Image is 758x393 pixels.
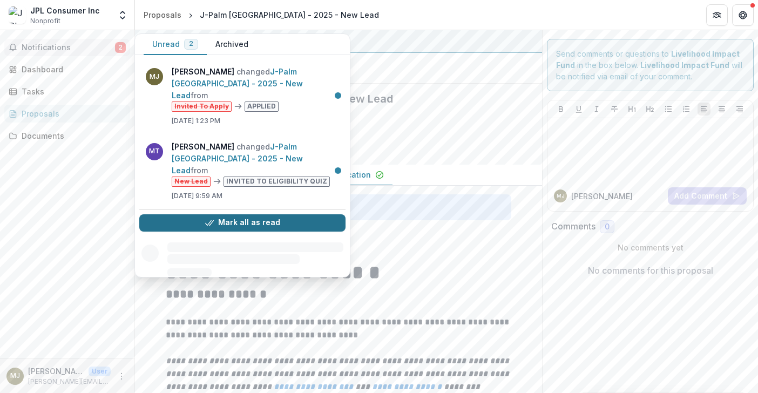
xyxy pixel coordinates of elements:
[640,60,729,70] strong: Livelihood Impact Fund
[551,242,749,253] p: No comments yet
[733,103,746,116] button: Align Right
[139,7,383,23] nav: breadcrumb
[557,193,565,199] div: Mahmud Johnson
[588,264,713,277] p: No comments for this proposal
[89,367,111,376] p: User
[662,103,675,116] button: Bullet List
[547,39,754,91] div: Send comments or questions to in the box below. will be notified via email of your comment.
[551,221,595,232] h2: Comments
[139,7,186,23] a: Proposals
[28,365,84,377] p: [PERSON_NAME]
[572,103,585,116] button: Underline
[4,83,130,100] a: Tasks
[668,187,747,205] button: Add Comment
[732,4,754,26] button: Get Help
[115,4,130,26] button: Open entity switcher
[30,16,60,26] span: Nonprofit
[706,4,728,26] button: Partners
[172,141,339,187] p: changed from
[4,39,130,56] button: Notifications2
[4,60,130,78] a: Dashboard
[4,105,130,123] a: Proposals
[554,103,567,116] button: Bold
[30,5,100,16] div: JPL Consumer Inc
[4,127,130,145] a: Documents
[9,6,26,24] img: JPL Consumer Inc
[189,40,193,48] span: 2
[571,191,633,202] p: [PERSON_NAME]
[144,34,207,55] button: Unread
[590,103,603,116] button: Italicize
[22,43,115,52] span: Notifications
[172,66,339,112] p: changed from
[115,42,126,53] span: 2
[172,67,303,100] a: J-Palm [GEOGRAPHIC_DATA] - 2025 - New Lead
[172,142,303,175] a: J-Palm [GEOGRAPHIC_DATA] - 2025 - New Lead
[680,103,693,116] button: Ordered List
[22,86,121,97] div: Tasks
[200,9,379,21] div: J-Palm [GEOGRAPHIC_DATA] - 2025 - New Lead
[22,108,121,119] div: Proposals
[22,64,121,75] div: Dashboard
[605,222,610,232] span: 0
[28,377,111,387] p: [PERSON_NAME][EMAIL_ADDRESS][DOMAIN_NAME]
[626,103,639,116] button: Heading 1
[115,370,128,383] button: More
[144,9,181,21] div: Proposals
[698,103,710,116] button: Align Left
[715,103,728,116] button: Align Center
[207,34,257,55] button: Archived
[22,130,121,141] div: Documents
[644,103,657,116] button: Heading 2
[10,372,20,380] div: Mahmud Johnson
[608,103,621,116] button: Strike
[139,214,346,232] button: Mark all as read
